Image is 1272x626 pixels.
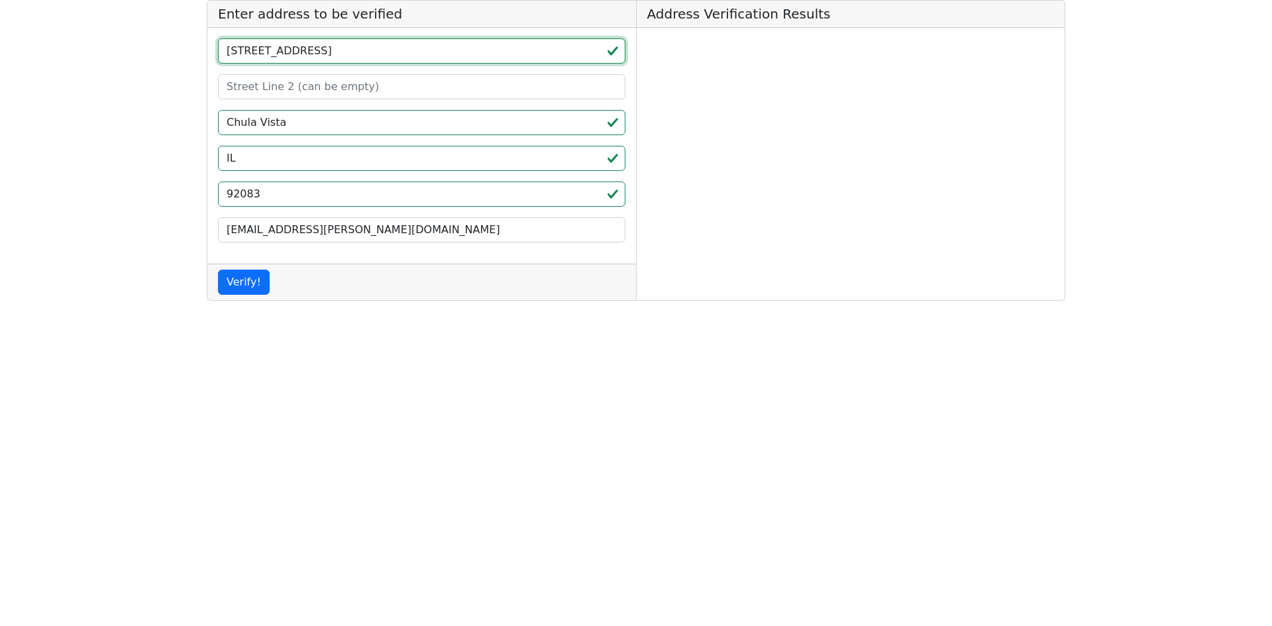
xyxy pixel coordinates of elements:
[207,1,636,28] h5: Enter address to be verified
[218,270,270,295] button: Verify!
[637,1,1065,28] h5: Address Verification Results
[218,146,625,171] input: 2-Letter State
[218,182,625,207] input: ZIP code 5 or 5+4
[218,38,625,64] input: Street Line 1
[218,110,625,135] input: City
[218,217,625,242] input: Your Email
[218,74,625,99] input: Street Line 2 (can be empty)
